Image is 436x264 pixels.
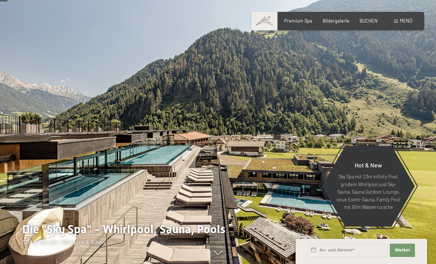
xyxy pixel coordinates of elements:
a: Premium Spa [284,18,312,24]
span: Menü [400,18,412,24]
button: Weiter [390,244,415,257]
span: Hot & New [355,161,382,168]
a: Bildergalerie [323,18,349,24]
span: Schnellanfrage [296,234,321,239]
a: Hot & New Sky Spa mit 23m Infinity Pool, großem Whirlpool und Sky-Sauna, Sauna Outdoor Lounge, ne... [321,146,415,227]
span: Weiter [395,247,410,253]
a: BUCHEN [360,18,378,24]
p: Sky Spa mit 23m Infinity Pool, großem Whirlpool und Sky-Sauna, Sauna Outdoor Lounge, neue Event-S... [336,173,401,211]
